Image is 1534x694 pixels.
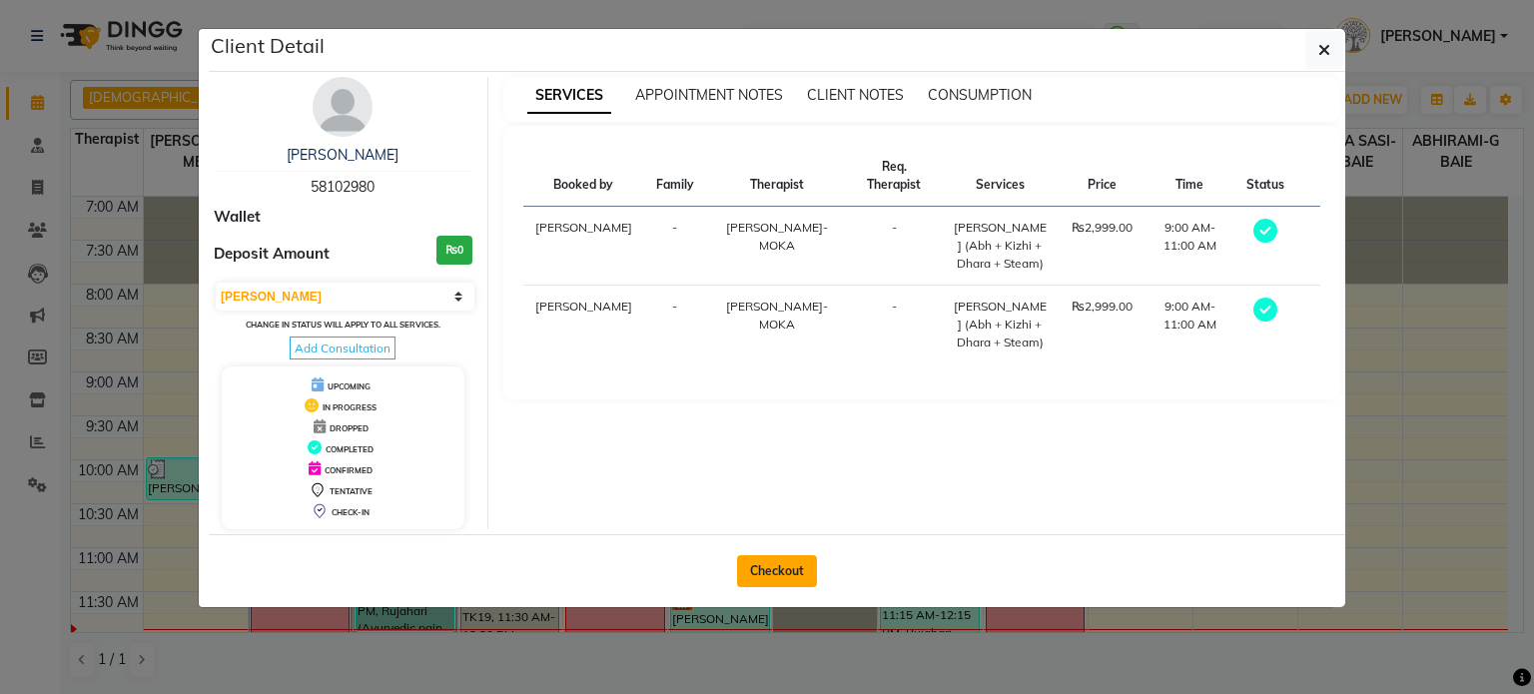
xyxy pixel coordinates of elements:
button: Checkout [737,555,817,587]
span: COMPLETED [326,444,374,454]
div: [PERSON_NAME] (Abh + Kizhi + Dhara + Steam) [952,298,1048,351]
td: [PERSON_NAME] [523,207,644,286]
td: - [849,207,940,286]
div: ₨2,999.00 [1072,298,1133,316]
span: CLIENT NOTES [807,86,904,104]
span: Wallet [214,206,261,229]
span: [PERSON_NAME]-MOKA [726,220,828,253]
th: Family [644,146,706,207]
small: Change in status will apply to all services. [246,320,440,330]
td: 9:00 AM-11:00 AM [1145,207,1234,286]
span: CONSUMPTION [928,86,1032,104]
th: Services [940,146,1060,207]
h3: ₨0 [436,236,472,265]
span: TENTATIVE [330,486,373,496]
span: [PERSON_NAME]-MOKA [726,299,828,332]
span: CONFIRMED [325,465,373,475]
th: Price [1060,146,1145,207]
th: Status [1234,146,1296,207]
td: - [849,286,940,364]
span: IN PROGRESS [323,402,377,412]
div: [PERSON_NAME] (Abh + Kizhi + Dhara + Steam) [952,219,1048,273]
th: Booked by [523,146,644,207]
th: Therapist [706,146,849,207]
span: APPOINTMENT NOTES [635,86,783,104]
span: DROPPED [330,423,369,433]
td: 9:00 AM-11:00 AM [1145,286,1234,364]
th: Time [1145,146,1234,207]
th: Req. Therapist [849,146,940,207]
h5: Client Detail [211,31,325,61]
img: avatar [313,77,373,137]
span: 58102980 [311,178,375,196]
span: UPCOMING [328,381,371,391]
span: Deposit Amount [214,243,330,266]
div: ₨2,999.00 [1072,219,1133,237]
span: SERVICES [527,78,611,114]
span: Add Consultation [290,337,395,359]
td: [PERSON_NAME] [523,286,644,364]
a: [PERSON_NAME] [287,146,398,164]
span: CHECK-IN [332,507,370,517]
td: - [644,207,706,286]
td: - [644,286,706,364]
